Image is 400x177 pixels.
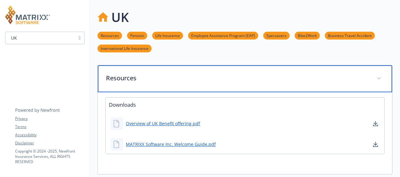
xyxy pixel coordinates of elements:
[8,35,72,41] span: UK
[188,32,258,38] a: Employee Assistance Program (EAP)
[126,141,216,147] a: MATRIXX Software Inc. Welcome Guide.pdf
[97,32,122,38] a: Resources
[15,132,84,138] a: Accessibility
[15,116,84,121] a: Privacy
[325,32,375,38] a: Business Travel Accident
[98,92,392,174] div: Resources
[295,32,320,38] a: Bike2Work
[106,73,369,83] p: Resources
[97,45,152,51] a: International Life Insurance
[372,141,379,148] a: download document
[15,140,84,146] a: Disclaimer
[111,8,129,27] h1: UK
[15,124,84,130] a: Terms
[126,120,200,127] a: Overview of UK Benefit offering.pdf
[106,98,384,112] p: Downloads
[127,32,147,38] a: Pension
[15,148,84,164] p: Copyright © 2024 - 2025 , Newfront Insurance Services, ALL RIGHTS RESERVED
[98,65,392,92] div: Resources
[263,32,290,38] a: Specsavers
[11,35,17,41] span: UK
[152,32,183,38] a: Life Insurance
[372,120,379,127] a: download document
